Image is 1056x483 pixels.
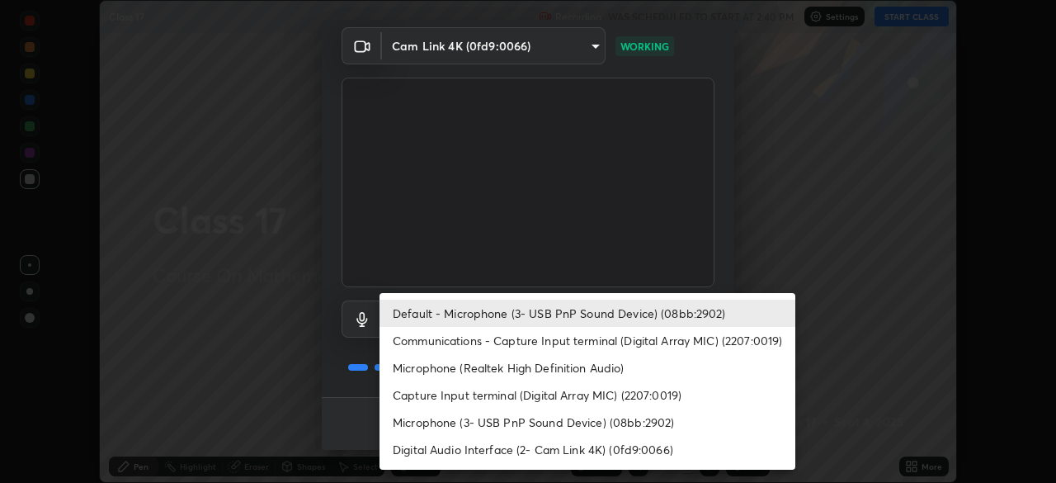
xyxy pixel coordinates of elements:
li: Microphone (3- USB PnP Sound Device) (08bb:2902) [379,409,795,436]
li: Digital Audio Interface (2- Cam Link 4K) (0fd9:0066) [379,436,795,463]
li: Default - Microphone (3- USB PnP Sound Device) (08bb:2902) [379,300,795,327]
li: Capture Input terminal (Digital Array MIC) (2207:0019) [379,381,795,409]
li: Microphone (Realtek High Definition Audio) [379,354,795,381]
li: Communications - Capture Input terminal (Digital Array MIC) (2207:0019) [379,327,795,354]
